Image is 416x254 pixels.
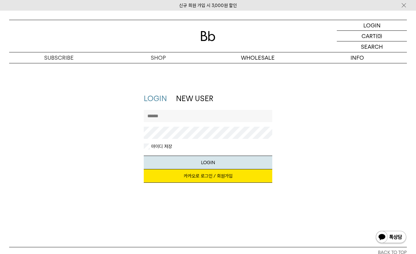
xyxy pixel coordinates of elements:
[337,31,407,41] a: CART (0)
[176,94,213,103] a: NEW USER
[109,52,208,63] a: SHOP
[150,143,172,150] label: 아이디 저장
[363,20,381,30] p: LOGIN
[144,156,272,169] button: LOGIN
[208,52,308,63] p: WHOLESALE
[361,31,376,41] p: CART
[144,169,272,183] a: 카카오로 로그인 / 회원가입
[9,52,109,63] a: SUBSCRIBE
[308,52,407,63] p: INFO
[201,31,215,41] img: 로고
[144,94,167,103] a: LOGIN
[179,3,237,8] a: 신규 회원 가입 시 3,000원 할인
[375,230,407,245] img: 카카오톡 채널 1:1 채팅 버튼
[337,20,407,31] a: LOGIN
[376,31,382,41] p: (0)
[361,41,383,52] p: SEARCH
